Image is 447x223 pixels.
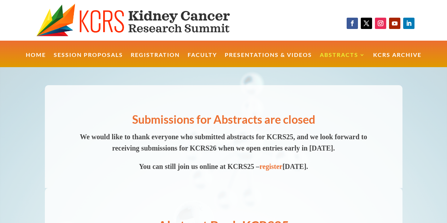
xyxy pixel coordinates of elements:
a: Presentations & Videos [225,52,312,68]
a: Home [26,52,46,68]
img: KCRS generic logo wide [36,4,254,37]
a: register [259,163,282,170]
a: Session Proposals [54,52,123,68]
a: Follow on Instagram [375,18,386,29]
a: Follow on Youtube [389,18,400,29]
span: You can still join us online at KCRS25 – [DATE]. [139,163,308,170]
a: Registration [131,52,180,68]
a: Abstracts [320,52,365,68]
a: Follow on X [361,18,372,29]
a: Follow on LinkedIn [403,18,414,29]
a: Follow on Facebook [347,18,358,29]
a: KCRS Archive [373,52,422,68]
h2: Submissions for Abstracts are closed [71,112,375,131]
span: We would like to thank everyone who submitted abstracts for KCRS25, and we look forward to receiv... [80,133,367,152]
a: Faculty [188,52,217,68]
